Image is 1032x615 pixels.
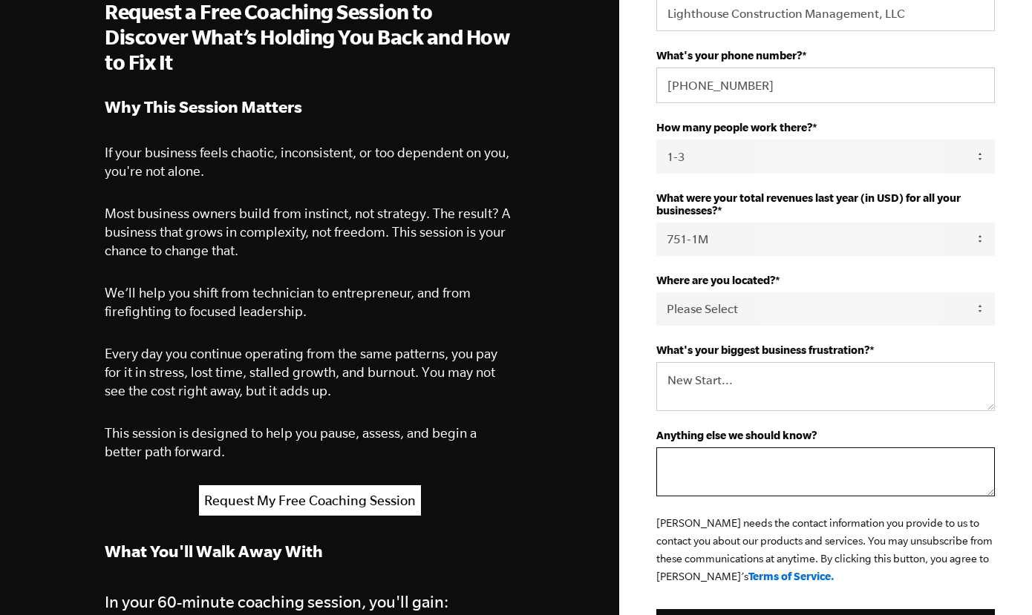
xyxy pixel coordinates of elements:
[656,121,812,134] strong: How many people work there?
[748,570,835,582] a: Terms of Service.
[105,588,515,615] h4: In your 60-minute coaching session, you'll gain:
[656,191,961,217] strong: What were your total revenues last year (in USD) for all your businesses?
[105,97,302,116] strong: Why This Session Matters
[958,544,1032,615] iframe: Chat Widget
[656,49,802,62] strong: What's your phone number?
[105,346,497,398] span: Every day you continue operating from the same patterns, you pay for it in stress, lost time, sta...
[105,542,323,560] strong: What You'll Walk Away With
[656,343,869,356] strong: What's your biggest business frustration?
[105,145,509,179] span: If your business feels chaotic, inconsistent, or too dependent on you, you're not alone.
[656,429,817,441] strong: Anything else we should know?
[656,274,775,286] strong: Where are you located?
[656,514,995,585] p: [PERSON_NAME] needs the contact information you provide to us to contact you about our products a...
[105,205,510,258] span: Most business owners build from instinct, not strategy. The result? A business that grows in comp...
[656,362,995,411] textarea: New Start...
[105,285,471,319] span: We’ll help you shift from technician to entrepreneur, and from firefighting to focused leadership.
[105,425,477,459] span: This session is designed to help you pause, assess, and begin a better path forward.
[199,485,421,516] a: Request My Free Coaching Session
